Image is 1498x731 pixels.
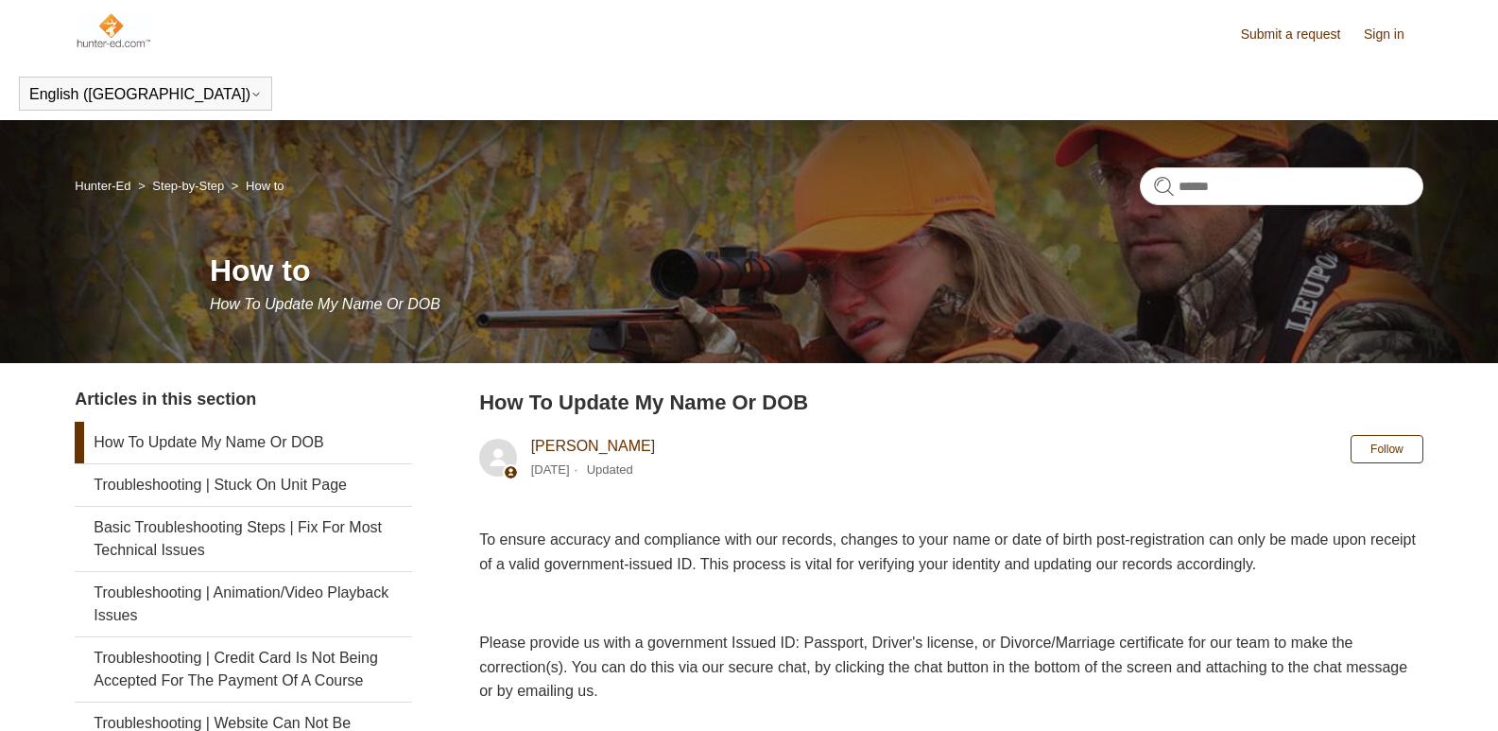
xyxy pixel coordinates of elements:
[210,248,1423,293] h1: How to
[75,464,412,506] a: Troubleshooting | Stuck On Unit Page
[75,179,134,193] li: Hunter-Ed
[75,179,130,193] a: Hunter-Ed
[479,635,1407,699] span: Please provide us with a government Issued ID: Passport, Driver's license, or Divorce/Marriage ce...
[587,462,633,477] li: Updated
[228,179,284,193] li: How to
[75,507,412,571] a: Basic Troubleshooting Steps | Fix For Most Technical Issues
[29,86,262,103] button: English ([GEOGRAPHIC_DATA])
[531,462,570,477] time: 04/08/2025, 13:08
[75,572,412,636] a: Troubleshooting | Animation/Video Playback Issues
[479,528,1423,576] p: To ensure accuracy and compliance with our records, changes to your name or date of birth post-re...
[210,296,440,312] span: How To Update My Name Or DOB
[1364,25,1423,44] a: Sign in
[531,438,656,454] a: [PERSON_NAME]
[75,390,256,409] span: Articles in this section
[134,179,228,193] li: Step-by-Step
[246,179,284,193] a: How to
[1241,25,1360,44] a: Submit a request
[1351,435,1423,463] button: Follow Article
[75,422,412,463] a: How To Update My Name Or DOB
[479,387,1423,418] h2: How To Update My Name Or DOB
[75,11,151,49] img: Hunter-Ed Help Center home page
[1140,167,1423,205] input: Search
[152,179,224,193] a: Step-by-Step
[75,637,412,702] a: Troubleshooting | Credit Card Is Not Being Accepted For The Payment Of A Course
